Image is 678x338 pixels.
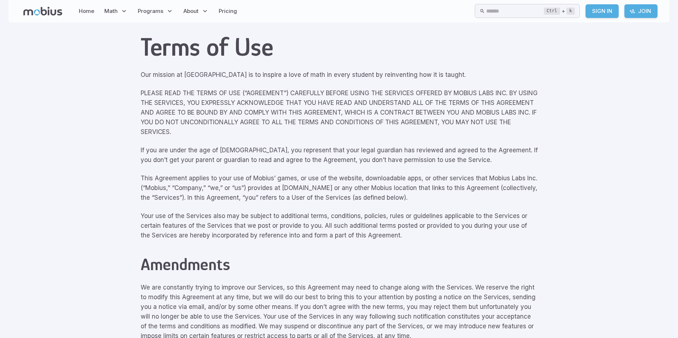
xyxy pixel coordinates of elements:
[77,3,96,19] a: Home
[566,8,575,15] kbd: k
[544,7,575,15] div: +
[217,3,239,19] a: Pricing
[104,7,118,15] span: Math
[138,7,163,15] span: Programs
[141,88,538,137] p: PLEASE READ THE TERMS OF USE (“AGREEMENT”) CAREFULLY BEFORE USING THE SERVICES OFFERED BY MOBIUS ...
[624,4,657,18] a: Join
[141,211,538,240] p: Your use of the Services also may be subject to additional terms, conditions, policies, rules or ...
[586,4,619,18] a: Sign In
[141,145,538,165] p: If you are under the age of [DEMOGRAPHIC_DATA], you represent that your legal guardian has review...
[544,8,560,15] kbd: Ctrl
[141,173,538,203] p: This Agreement applies to your use of Mobius’ games, or use of the website, downloadable apps, or...
[141,70,538,80] p: Our mission at [GEOGRAPHIC_DATA] is to inspire a love of math in every student by reinventing how...
[141,32,538,61] h1: Terms of Use
[183,7,199,15] span: About
[141,255,538,274] h2: Amendments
